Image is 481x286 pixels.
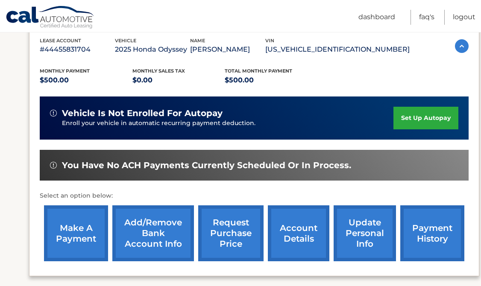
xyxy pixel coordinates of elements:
[265,38,274,44] span: vin
[40,68,90,74] span: Monthly Payment
[40,44,115,55] p: #44455831704
[190,38,205,44] span: name
[268,205,329,261] a: account details
[225,68,292,74] span: Total Monthly Payment
[115,44,190,55] p: 2025 Honda Odyssey
[400,205,464,261] a: payment history
[62,119,393,128] p: Enroll your vehicle in automatic recurring payment deduction.
[62,108,223,119] span: vehicle is not enrolled for autopay
[190,44,265,55] p: [PERSON_NAME]
[40,191,469,201] p: Select an option below:
[44,205,108,261] a: make a payment
[112,205,194,261] a: Add/Remove bank account info
[6,6,95,30] a: Cal Automotive
[115,38,136,44] span: vehicle
[358,10,395,25] a: Dashboard
[453,10,475,25] a: Logout
[132,74,225,86] p: $0.00
[334,205,396,261] a: update personal info
[40,74,132,86] p: $500.00
[265,44,410,55] p: [US_VEHICLE_IDENTIFICATION_NUMBER]
[455,39,469,53] img: accordion-active.svg
[50,162,57,169] img: alert-white.svg
[198,205,264,261] a: request purchase price
[419,10,434,25] a: FAQ's
[393,107,458,129] a: set up autopay
[50,110,57,117] img: alert-white.svg
[40,38,81,44] span: lease account
[225,74,317,86] p: $500.00
[62,160,351,171] span: You have no ACH payments currently scheduled or in process.
[132,68,185,74] span: Monthly sales Tax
